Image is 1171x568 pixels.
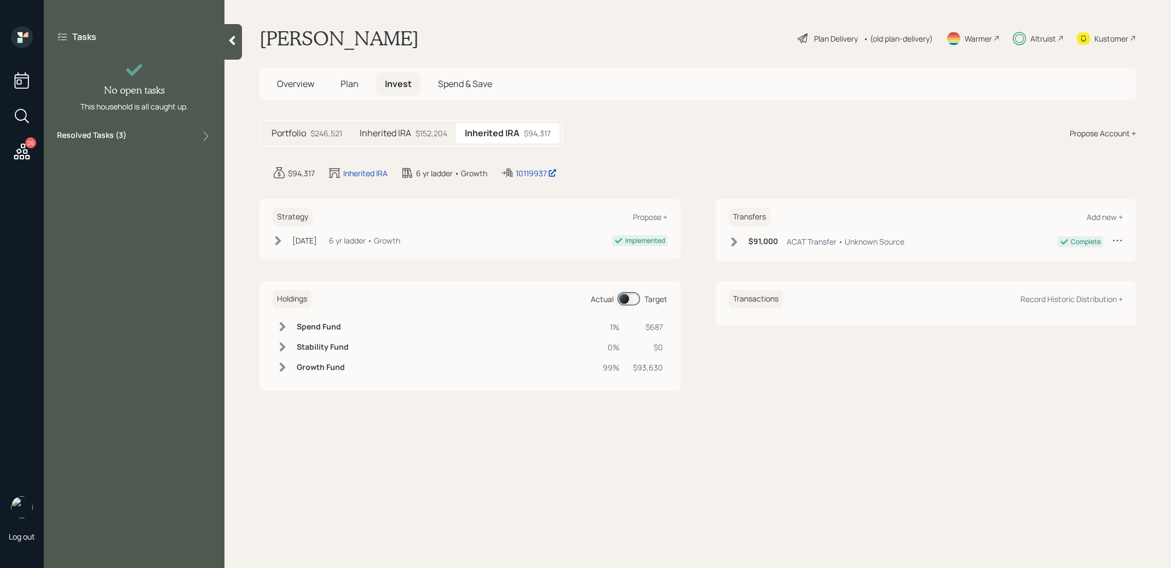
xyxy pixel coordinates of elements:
[310,127,342,139] div: $246,521
[729,208,770,226] h6: Transfers
[603,341,620,353] div: 0%
[1070,127,1136,139] div: Propose Account +
[273,290,312,308] h6: Holdings
[729,290,783,308] h6: Transactions
[965,33,992,44] div: Warmer
[516,167,557,179] div: 10119937
[633,212,667,222] div: Propose +
[603,321,620,333] div: 1%
[360,128,411,138] h5: Inherited IRA
[633,362,663,373] div: $93,630
[277,78,314,90] span: Overview
[341,78,359,90] span: Plan
[787,236,904,247] div: ACAT Transfer • Unknown Source
[603,362,620,373] div: 99%
[292,235,317,246] div: [DATE]
[9,531,35,542] div: Log out
[25,137,36,148] div: 26
[644,293,667,305] div: Target
[297,322,349,332] h6: Spend Fund
[591,293,614,305] div: Actual
[1020,294,1123,304] div: Record Historic Distribution +
[1094,33,1128,44] div: Kustomer
[259,26,419,50] h1: [PERSON_NAME]
[438,78,492,90] span: Spend & Save
[80,101,188,112] div: This household is all caught up.
[1030,33,1056,44] div: Altruist
[633,341,663,353] div: $0
[72,31,96,43] label: Tasks
[104,84,165,96] h4: No open tasks
[1087,212,1123,222] div: Add new +
[625,236,665,246] div: Implemented
[1071,237,1101,247] div: Complete
[343,167,388,179] div: Inherited IRA
[273,208,313,226] h6: Strategy
[11,496,33,518] img: treva-nostdahl-headshot.png
[748,237,778,246] h6: $91,000
[524,127,551,139] div: $94,317
[272,128,306,138] h5: Portfolio
[57,130,126,143] label: Resolved Tasks ( 3 )
[297,343,349,352] h6: Stability Fund
[329,235,400,246] div: 6 yr ladder • Growth
[814,33,858,44] div: Plan Delivery
[297,363,349,372] h6: Growth Fund
[465,128,520,138] h5: Inherited IRA
[633,321,663,333] div: $687
[385,78,412,90] span: Invest
[416,167,487,179] div: 6 yr ladder • Growth
[416,127,447,139] div: $152,204
[863,33,933,44] div: • (old plan-delivery)
[288,167,315,179] div: $94,317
